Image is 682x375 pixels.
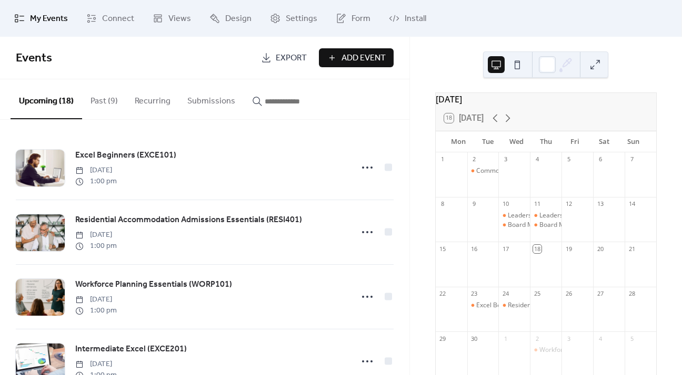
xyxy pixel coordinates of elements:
[75,359,117,370] span: [DATE]
[596,335,604,342] div: 4
[319,48,394,67] button: Add Event
[470,155,478,163] div: 2
[444,131,473,152] div: Mon
[502,200,509,208] div: 10
[628,245,636,253] div: 21
[589,131,618,152] div: Sat
[502,131,531,152] div: Wed
[470,335,478,342] div: 30
[533,335,541,342] div: 2
[470,200,478,208] div: 9
[628,155,636,163] div: 7
[328,4,378,33] a: Form
[508,211,638,220] div: Leadership Fundamentals (LEAD201) - Day 1
[539,211,670,220] div: Leadership Fundamentals (LEAD201) - Day 2
[168,13,191,25] span: Views
[75,165,117,176] span: [DATE]
[82,79,126,118] button: Past (9)
[502,290,509,298] div: 24
[533,290,541,298] div: 25
[533,155,541,163] div: 4
[75,230,117,241] span: [DATE]
[179,79,244,118] button: Submissions
[473,131,502,152] div: Tue
[596,200,604,208] div: 13
[502,335,509,342] div: 1
[530,346,561,355] div: Workforce Planning Essentials (WORP101)
[253,48,315,67] a: Export
[530,211,561,220] div: Leadership Fundamentals (LEAD201) - Day 2
[276,52,307,65] span: Export
[439,290,447,298] div: 22
[628,200,636,208] div: 14
[530,221,561,230] div: Board Masterclass for Aged Care and Disability Providers - MAST201 - Day 2
[498,211,530,220] div: Leadership Fundamentals (LEAD201) - Day 1
[498,221,530,230] div: Board Masterclass for Aged Care and Disability Providers - MAST201 - Day 1
[286,13,317,25] span: Settings
[531,131,560,152] div: Thu
[11,79,82,119] button: Upcoming (18)
[628,335,636,342] div: 5
[102,13,134,25] span: Connect
[342,52,386,65] span: Add Event
[565,335,573,342] div: 3
[352,13,370,25] span: Form
[75,342,187,356] a: Intermediate Excel (EXCE201)
[470,245,478,253] div: 16
[262,4,325,33] a: Settings
[596,290,604,298] div: 27
[439,200,447,208] div: 8
[467,301,499,310] div: Excel Beginners (EXCE101)
[596,245,604,253] div: 20
[75,241,117,252] span: 1:00 pm
[75,278,232,291] span: Workforce Planning Essentials (WORP101)
[202,4,259,33] a: Design
[225,13,252,25] span: Design
[565,200,573,208] div: 12
[439,335,447,342] div: 29
[565,245,573,253] div: 19
[565,290,573,298] div: 26
[439,155,447,163] div: 1
[439,245,447,253] div: 15
[502,155,509,163] div: 3
[467,166,499,175] div: Commonwealth Home Support Programme Essentials (CHSP101)
[405,13,426,25] span: Install
[560,131,589,152] div: Fri
[6,4,76,33] a: My Events
[75,305,117,316] span: 1:00 pm
[30,13,68,25] span: My Events
[533,200,541,208] div: 11
[126,79,179,118] button: Recurring
[476,166,668,175] div: Commonwealth Home Support Programme Essentials (CHSP101)
[539,346,663,355] div: Workforce Planning Essentials (WORP101)
[502,245,509,253] div: 17
[565,155,573,163] div: 5
[75,278,232,291] a: Workforce Planning Essentials (WORP101)
[476,301,555,310] div: Excel Beginners (EXCE101)
[470,290,478,298] div: 23
[75,294,117,305] span: [DATE]
[596,155,604,163] div: 6
[619,131,648,152] div: Sun
[75,176,117,187] span: 1:00 pm
[145,4,199,33] a: Views
[75,149,176,162] a: Excel Beginners (EXCE101)
[16,47,52,70] span: Events
[78,4,142,33] a: Connect
[498,301,530,310] div: Residential Accommodation Admissions Essentials (RESI401)
[75,213,302,227] a: Residential Accommodation Admissions Essentials (RESI401)
[381,4,434,33] a: Install
[75,343,187,356] span: Intermediate Excel (EXCE201)
[533,245,541,253] div: 18
[436,93,656,106] div: [DATE]
[628,290,636,298] div: 28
